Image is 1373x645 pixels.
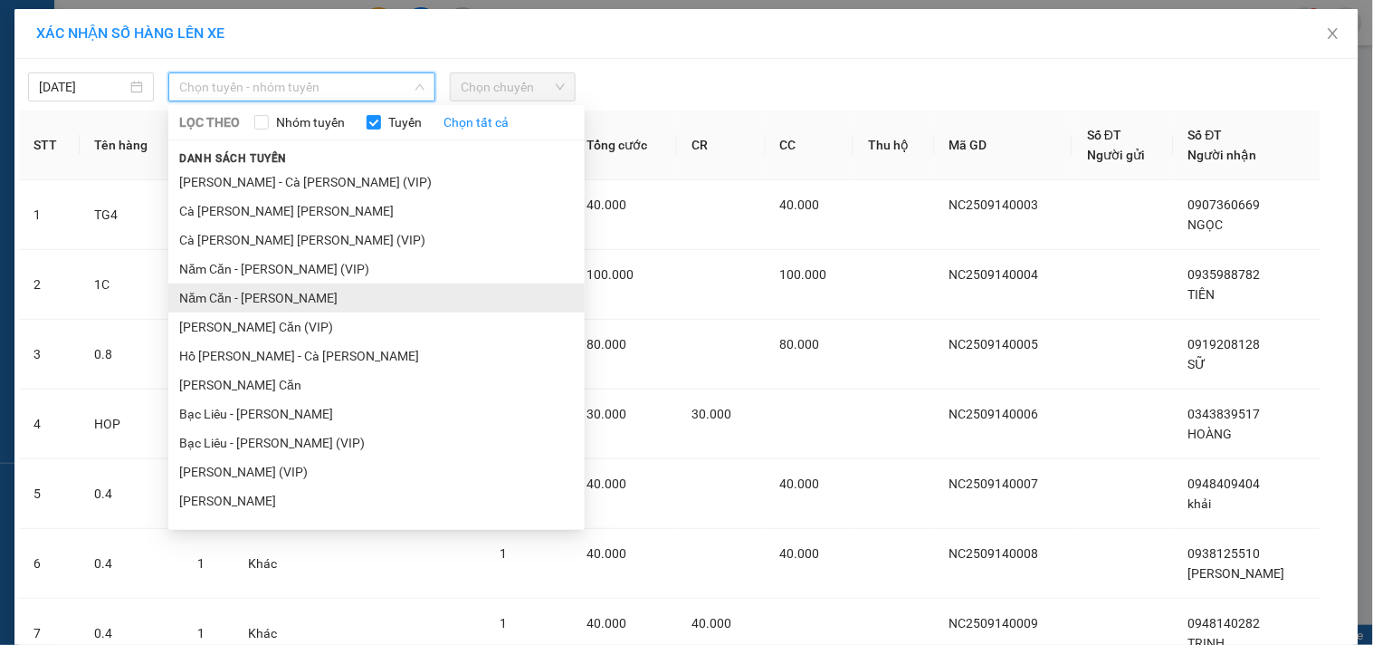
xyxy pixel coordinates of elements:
span: 0919208128 [1188,337,1261,351]
span: Nhóm tuyến [269,112,352,132]
span: 0907360669 [1188,197,1261,212]
li: Năm Căn - [PERSON_NAME] (VIP) [168,255,585,284]
span: 30.000 [587,407,627,421]
th: CR [677,111,766,180]
span: 40.000 [587,197,627,212]
span: 80.000 [587,337,627,351]
span: Người gửi [1087,148,1145,162]
span: SỮ [1188,357,1206,371]
span: NC2509140004 [949,267,1039,282]
span: 100.000 [587,267,634,282]
th: Tổng cước [573,111,677,180]
span: NC2509140008 [949,546,1039,561]
span: NC2509140007 [949,477,1039,491]
li: Hotline: 02839552959 [169,67,757,90]
li: [PERSON_NAME] - Cà [PERSON_NAME] (VIP) [168,168,585,197]
span: close [1326,26,1340,41]
td: 0.8 [80,320,183,390]
span: 40.000 [587,477,627,491]
li: Hồ [PERSON_NAME] - Cà [PERSON_NAME] [168,342,585,371]
span: 1 [197,556,205,571]
span: Danh sách tuyến [168,150,298,167]
span: 0938125510 [1188,546,1261,561]
span: 1 [197,626,205,640]
span: 1 [500,546,507,561]
span: 80.000 [780,337,820,351]
span: NC2509140009 [949,616,1039,631]
span: NGỌC [1188,217,1224,232]
li: [PERSON_NAME] [168,486,585,515]
td: 0.4 [80,459,183,529]
span: [PERSON_NAME] [1188,566,1285,581]
span: 40.000 [587,546,627,561]
span: Số ĐT [1188,128,1223,142]
td: 6 [19,529,80,599]
span: 100.000 [780,267,827,282]
span: 0935988782 [1188,267,1261,282]
th: Mã GD [935,111,1073,180]
span: Chọn tuyến - nhóm tuyến [179,73,424,101]
li: [PERSON_NAME] - [PERSON_NAME] [168,515,585,544]
li: Bạc Liêu - [PERSON_NAME] [168,400,585,428]
span: HOÀNG [1188,427,1233,441]
span: TIÊN [1188,287,1216,302]
span: 0948409404 [1188,477,1261,491]
th: Thu hộ [853,111,935,180]
li: [PERSON_NAME] (VIP) [168,457,585,486]
li: Cà [PERSON_NAME] [PERSON_NAME] (VIP) [168,226,585,255]
span: XÁC NHẬN SỐ HÀNG LÊN XE [36,24,224,42]
li: Bạc Liêu - [PERSON_NAME] (VIP) [168,428,585,457]
li: 26 Phó Cơ Điều, Phường 12 [169,44,757,67]
li: [PERSON_NAME] Căn [168,371,585,400]
span: 1 [500,616,507,631]
span: Số ĐT [1087,128,1121,142]
span: Chọn chuyến [461,73,565,101]
td: 3 [19,320,80,390]
li: [PERSON_NAME] Căn (VIP) [168,313,585,342]
span: 40.000 [691,616,731,631]
button: Close [1308,9,1359,60]
img: logo.jpg [23,23,113,113]
span: 40.000 [780,477,820,491]
th: STT [19,111,80,180]
span: Tuyến [381,112,429,132]
td: 0.4 [80,529,183,599]
span: NC2509140006 [949,407,1039,421]
td: 5 [19,459,80,529]
li: Năm Căn - [PERSON_NAME] [168,284,585,313]
td: Khác [234,529,300,599]
span: 30.000 [691,407,731,421]
span: NC2509140005 [949,337,1039,351]
td: 1C [80,250,183,320]
li: Cà [PERSON_NAME] [PERSON_NAME] [168,197,585,226]
input: 14/09/2025 [39,77,127,97]
span: Người nhận [1188,148,1257,162]
th: CC [766,111,854,180]
td: HOP [80,390,183,459]
td: 4 [19,390,80,459]
span: 40.000 [780,197,820,212]
span: 40.000 [780,546,820,561]
span: 0343839517 [1188,407,1261,421]
td: 2 [19,250,80,320]
span: LỌC THEO [179,112,240,132]
td: TG4 [80,180,183,250]
span: 40.000 [587,616,627,631]
span: NC2509140003 [949,197,1039,212]
th: Tên hàng [80,111,183,180]
b: GỬI : Trạm Năm Căn [23,131,251,161]
span: 0948140282 [1188,616,1261,631]
span: khải [1188,496,1212,511]
td: 1 [19,180,80,250]
span: down [415,82,425,92]
a: Chọn tất cả [443,112,509,132]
